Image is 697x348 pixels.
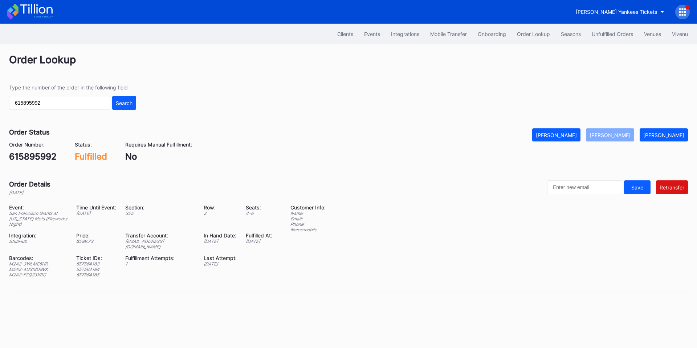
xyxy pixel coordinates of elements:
div: Fulfilled At: [246,232,272,239]
div: 615895992 [9,151,57,162]
div: Time Until Event: [76,204,116,211]
button: Unfulfilled Orders [586,27,639,41]
div: Fulfillment Attempts: [125,255,195,261]
button: Save [624,180,651,194]
button: [PERSON_NAME] Yankees Tickets [570,5,670,19]
div: M2A2-FZQ23XRC [9,272,67,277]
div: [DATE] [76,211,116,216]
div: 557564183 [76,261,116,267]
div: Save [631,184,643,191]
div: 557564184 [76,267,116,272]
div: Integration: [9,232,67,239]
div: [DATE] [204,239,237,244]
div: Requires Manual Fulfillment: [125,141,192,148]
div: Search [116,100,133,106]
div: Unfulfilled Orders [592,31,633,37]
div: $ 299.73 [76,239,116,244]
div: San Francisco Giants at [US_STATE] Mets (Fireworks Night) [9,211,67,227]
div: Events [364,31,380,37]
div: Order Lookup [9,53,688,75]
button: [PERSON_NAME] [586,128,634,141]
div: 2 [204,211,237,216]
div: Onboarding [478,31,506,37]
div: Venues [644,31,661,37]
div: 4 - 6 [246,211,272,216]
div: Retransfer [660,184,684,191]
div: Phone: [290,221,326,227]
div: [DATE] [9,190,50,195]
div: [DATE] [204,261,237,267]
div: Transfer Account: [125,232,195,239]
button: [PERSON_NAME] [640,128,688,141]
button: [PERSON_NAME] [532,128,580,141]
div: [PERSON_NAME] [536,132,577,138]
div: M2A2-3WLME5HR [9,261,67,267]
div: Section: [125,204,195,211]
div: Clients [337,31,353,37]
button: Search [112,96,136,110]
div: Last Attempt: [204,255,237,261]
div: StubHub [9,239,67,244]
input: GT59662 [9,96,110,110]
div: 1 [125,261,195,267]
div: Mobile Transfer [430,31,467,37]
button: Events [359,27,386,41]
div: In Hand Date: [204,232,237,239]
div: Notes: mobile [290,227,326,232]
div: [PERSON_NAME] [590,132,631,138]
button: Mobile Transfer [425,27,472,41]
div: Customer Info: [290,204,326,211]
div: Name: [290,211,326,216]
div: Barcodes: [9,255,67,261]
div: Email: [290,216,326,221]
div: Order Lookup [517,31,550,37]
button: Venues [639,27,667,41]
button: Clients [332,27,359,41]
div: [PERSON_NAME] [643,132,684,138]
div: Row: [204,204,237,211]
div: Price: [76,232,116,239]
div: Order Status [9,128,50,136]
button: Retransfer [656,180,688,194]
div: [EMAIL_ADDRESS][DOMAIN_NAME] [125,239,195,249]
div: Event: [9,204,67,211]
div: Status: [75,141,107,148]
div: Integrations [391,31,419,37]
div: Ticket IDs: [76,255,116,261]
div: No [125,151,192,162]
div: Type the number of the order in the following field [9,84,136,91]
div: Fulfilled [75,151,107,162]
div: [PERSON_NAME] Yankees Tickets [576,9,657,15]
div: 557564185 [76,272,116,277]
div: M2A2-4USMD9VK [9,267,67,272]
button: Order Lookup [511,27,555,41]
div: Seats: [246,204,272,211]
div: Vivenu [672,31,688,37]
div: Order Details [9,180,50,188]
button: Vivenu [667,27,693,41]
button: Integrations [386,27,425,41]
div: Seasons [561,31,581,37]
input: Enter new email [547,180,622,194]
button: Seasons [555,27,586,41]
div: 325 [125,211,195,216]
div: Order Number: [9,141,57,148]
button: Onboarding [472,27,511,41]
div: [DATE] [246,239,272,244]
